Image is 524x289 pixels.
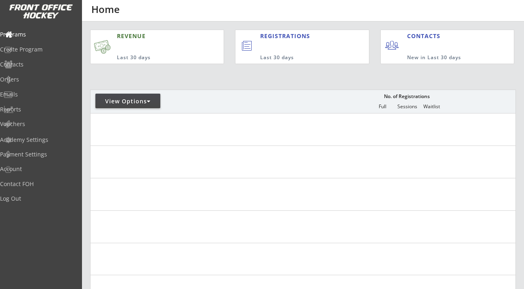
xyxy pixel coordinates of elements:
[407,54,476,61] div: New in Last 30 days
[407,32,444,40] div: CONTACTS
[260,54,335,61] div: Last 30 days
[395,104,419,109] div: Sessions
[260,32,334,40] div: REGISTRATIONS
[370,104,395,109] div: Full
[382,94,432,99] div: No. of Registrations
[117,32,189,40] div: REVENUE
[419,104,444,109] div: Waitlist
[117,54,189,61] div: Last 30 days
[95,97,160,105] div: View Options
